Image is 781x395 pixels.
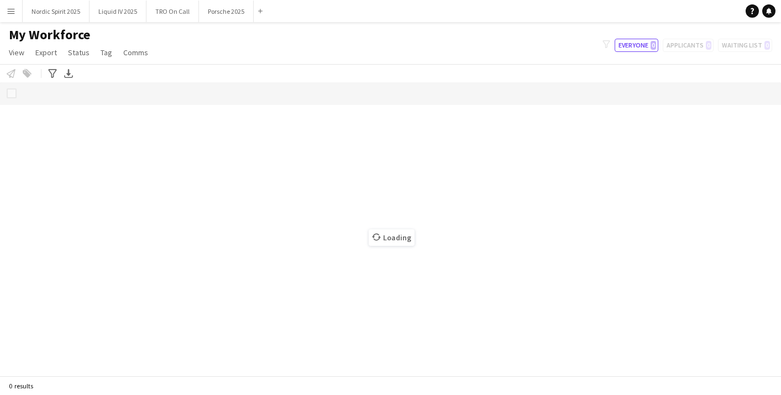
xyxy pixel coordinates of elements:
a: Comms [119,45,153,60]
button: TRO On Call [146,1,199,22]
button: Porsche 2025 [199,1,254,22]
a: Export [31,45,61,60]
span: Status [68,48,90,57]
button: Nordic Spirit 2025 [23,1,90,22]
button: Liquid IV 2025 [90,1,146,22]
a: Status [64,45,94,60]
span: 0 [651,41,656,50]
a: View [4,45,29,60]
app-action-btn: Advanced filters [46,67,59,80]
span: Tag [101,48,112,57]
span: Loading [369,229,415,246]
span: My Workforce [9,27,90,43]
span: Comms [123,48,148,57]
a: Tag [96,45,117,60]
span: Export [35,48,57,57]
app-action-btn: Export XLSX [62,67,75,80]
button: Everyone0 [615,39,658,52]
span: View [9,48,24,57]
